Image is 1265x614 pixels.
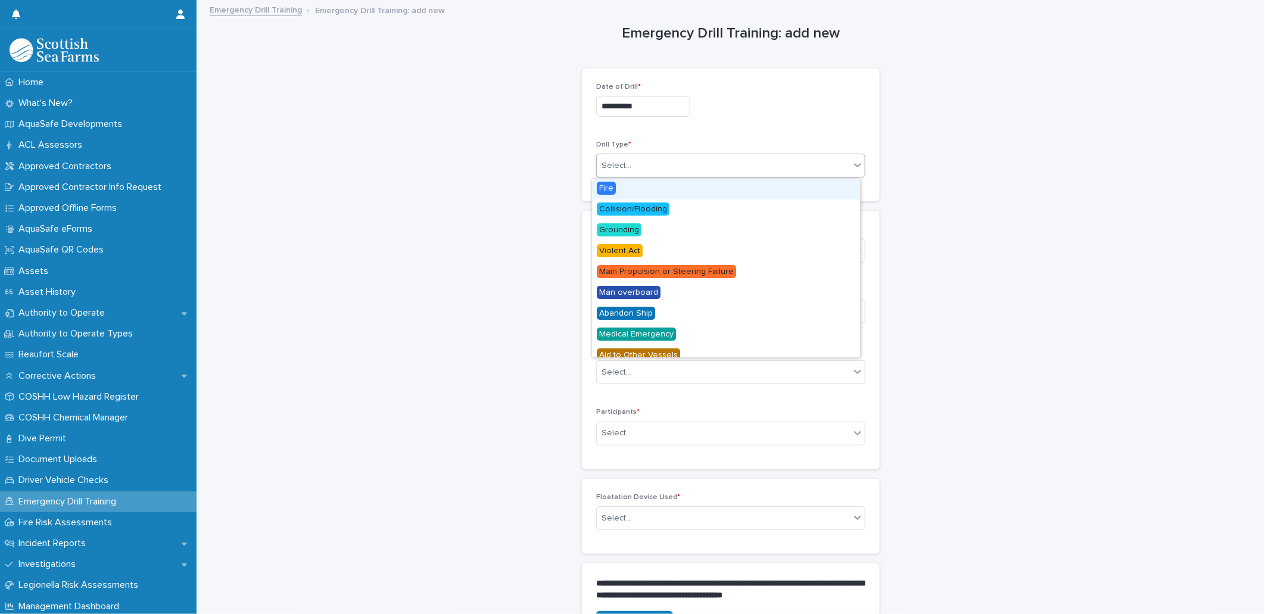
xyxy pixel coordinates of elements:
[14,266,58,277] p: Assets
[592,262,860,283] div: Main Propulsion or Steering Failure
[597,286,660,299] span: Man overboard
[14,161,121,172] p: Approved Contractors
[14,244,113,255] p: AquaSafe QR Codes
[210,2,302,16] a: Emergency Drill Training
[596,409,640,416] span: Participants
[592,345,860,366] div: Aid to Other Vessels
[14,182,171,193] p: Approved Contractor Info Request
[14,77,53,88] p: Home
[14,517,121,528] p: Fire Risk Assessments
[602,427,631,440] div: Select...
[602,160,631,172] div: Select...
[602,512,631,525] div: Select...
[14,475,118,486] p: Driver Vehicle Checks
[14,412,138,423] p: COSHH Chemical Manager
[592,220,860,241] div: Grounding
[597,328,676,341] span: Medical Emergency
[14,139,92,151] p: ACL Assessors
[592,241,860,262] div: Violent Act
[14,538,95,549] p: Incident Reports
[14,370,105,382] p: Corrective Actions
[597,307,655,320] span: Abandon Ship
[592,304,860,325] div: Abandon Ship
[14,559,85,570] p: Investigations
[14,286,85,298] p: Asset History
[14,391,148,403] p: COSHH Low Hazard Register
[14,454,107,465] p: Document Uploads
[597,265,736,278] span: Main Propulsion or Steering Failure
[14,579,148,591] p: Legionella Risk Assessments
[14,307,114,319] p: Authority to Operate
[315,3,445,16] p: Emergency Drill Training: add new
[592,179,860,200] div: Fire
[14,496,126,507] p: Emergency Drill Training
[14,202,126,214] p: Approved Offline Forms
[592,325,860,345] div: Medical Emergency
[592,200,860,220] div: Collision/Flooding
[597,202,669,216] span: Collision/Flooding
[597,182,616,195] span: Fire
[597,244,643,257] span: Violent Act
[14,349,88,360] p: Beaufort Scale
[14,433,76,444] p: Dive Permit
[10,38,99,62] img: bPIBxiqnSb2ggTQWdOVV
[596,141,631,148] span: Drill Type
[582,25,880,42] h1: Emergency Drill Training: add new
[597,223,641,236] span: Grounding
[596,83,641,91] span: Date of Drill
[592,283,860,304] div: Man overboard
[14,601,129,612] p: Management Dashboard
[14,223,102,235] p: AquaSafe eForms
[596,494,680,501] span: Floatation Device Used
[14,98,82,109] p: What's New?
[14,119,132,130] p: AquaSafe Developments
[14,328,142,339] p: Authority to Operate Types
[597,348,680,361] span: Aid to Other Vessels
[602,366,631,379] div: Select...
